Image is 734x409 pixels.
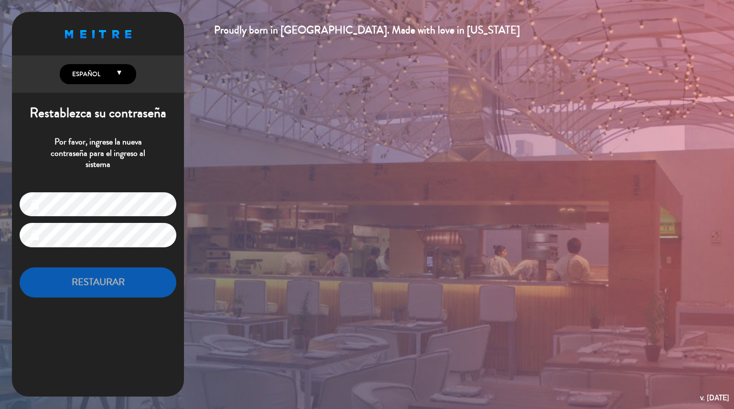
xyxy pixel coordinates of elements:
[700,391,729,404] div: v. [DATE]
[29,199,41,210] i: lock
[20,136,176,170] p: Por favor, ingrese la nueva contraseña para el ingreso al sistema
[12,105,184,122] h1: Restablezca su contraseña
[20,267,176,298] button: RESTAURAR
[29,230,41,241] i: lock
[70,69,100,79] span: Español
